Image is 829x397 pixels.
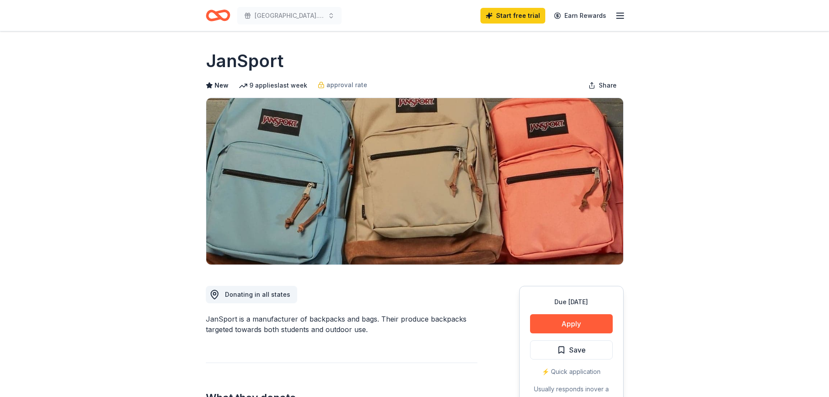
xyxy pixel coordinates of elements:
[206,5,230,26] a: Home
[225,291,290,298] span: Donating in all states
[326,80,367,90] span: approval rate
[530,340,613,360] button: Save
[255,10,324,21] span: [GEOGRAPHIC_DATA]. CPWN Gala
[530,297,613,307] div: Due [DATE]
[599,80,617,91] span: Share
[215,80,228,91] span: New
[530,366,613,377] div: ⚡️ Quick application
[206,98,623,265] img: Image for JanSport
[206,49,284,73] h1: JanSport
[318,80,367,90] a: approval rate
[569,344,586,356] span: Save
[581,77,624,94] button: Share
[206,314,477,335] div: JanSport is a manufacturer of backpacks and bags. Their produce backpacks targeted towards both s...
[530,314,613,333] button: Apply
[549,8,611,24] a: Earn Rewards
[239,80,307,91] div: 9 applies last week
[480,8,545,24] a: Start free trial
[237,7,342,24] button: [GEOGRAPHIC_DATA]. CPWN Gala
